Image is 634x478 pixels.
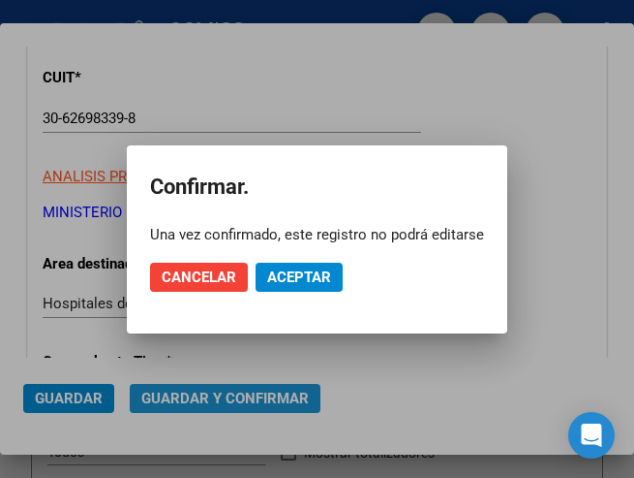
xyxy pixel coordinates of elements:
span: Aceptar [267,269,331,286]
div: Una vez confirmado, este registro no podrá editarse [150,225,484,244]
span: Cancelar [162,269,236,286]
div: Open Intercom Messenger [568,412,615,459]
button: Aceptar [256,263,343,292]
button: Cancelar [150,263,248,292]
h2: Confirmar. [150,169,484,206]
